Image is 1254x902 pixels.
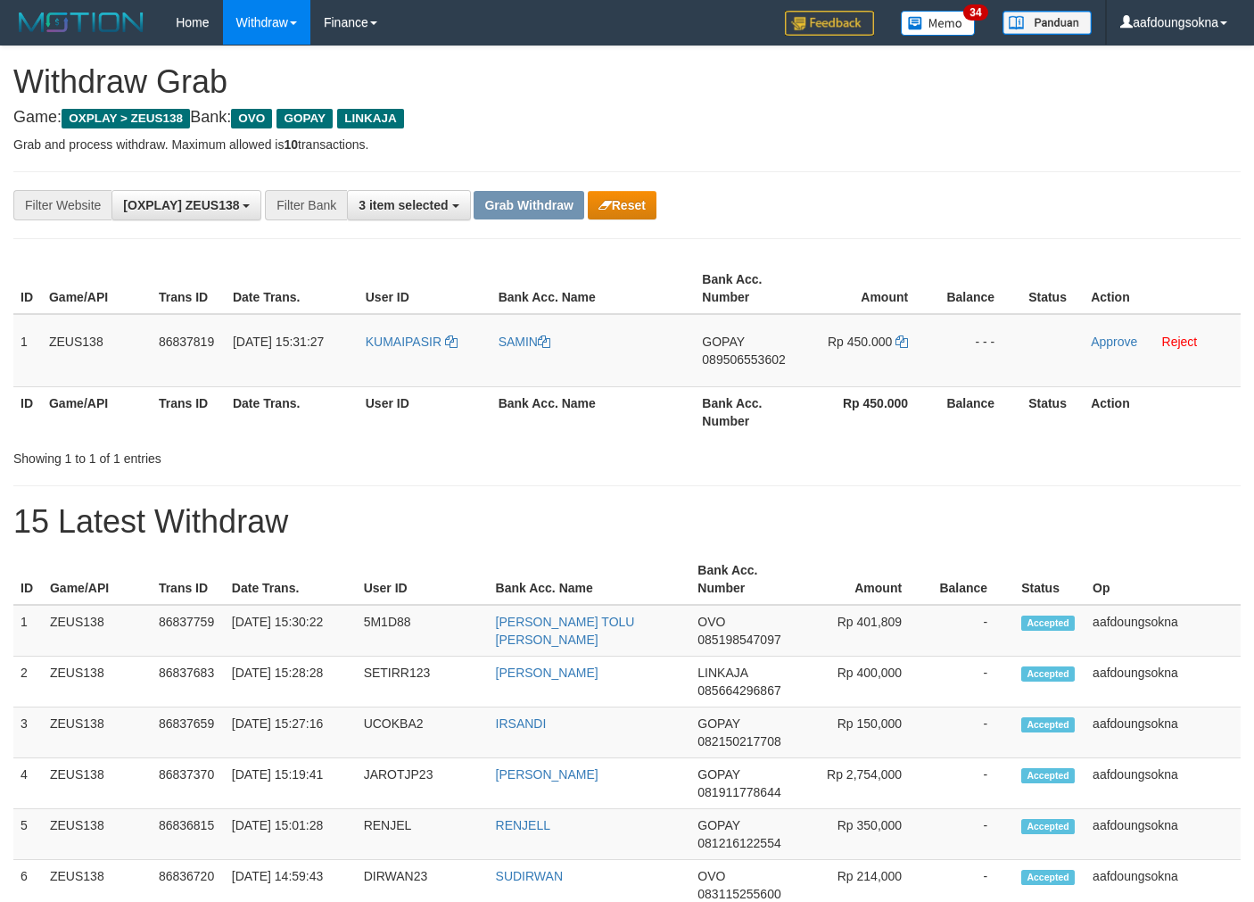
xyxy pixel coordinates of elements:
[43,758,152,809] td: ZEUS138
[474,191,583,219] button: Grab Withdraw
[496,818,550,832] a: RENJELL
[1021,819,1075,834] span: Accepted
[1021,666,1075,682] span: Accepted
[1085,554,1241,605] th: Op
[928,758,1014,809] td: -
[690,554,799,605] th: Bank Acc. Number
[225,708,357,758] td: [DATE] 15:27:16
[799,758,928,809] td: Rp 2,754,000
[935,263,1021,314] th: Balance
[111,190,261,220] button: [OXPLAY] ZEUS138
[13,9,149,36] img: MOTION_logo.png
[226,263,359,314] th: Date Trans.
[697,716,739,731] span: GOPAY
[62,109,190,128] span: OXPLAY > ZEUS138
[231,109,272,128] span: OVO
[42,386,152,437] th: Game/API
[42,263,152,314] th: Game/API
[337,109,404,128] span: LINKAJA
[901,11,976,36] img: Button%20Memo.svg
[265,190,347,220] div: Filter Bank
[357,554,489,605] th: User ID
[928,809,1014,860] td: -
[799,657,928,708] td: Rp 400,000
[13,708,43,758] td: 3
[1002,11,1092,35] img: panduan.png
[43,605,152,657] td: ZEUS138
[357,708,489,758] td: UCOKBA2
[347,190,470,220] button: 3 item selected
[1091,335,1137,349] a: Approve
[1085,758,1241,809] td: aafdoungsokna
[785,11,874,36] img: Feedback.jpg
[152,263,226,314] th: Trans ID
[13,504,1241,540] h1: 15 Latest Withdraw
[1021,616,1075,631] span: Accepted
[13,190,111,220] div: Filter Website
[233,335,324,349] span: [DATE] 15:31:27
[1021,263,1084,314] th: Status
[697,785,780,799] span: Copy 081911778644 to clipboard
[43,554,152,605] th: Game/API
[43,809,152,860] td: ZEUS138
[357,809,489,860] td: RENJEL
[799,809,928,860] td: Rp 350,000
[1085,605,1241,657] td: aafdoungsokna
[359,386,491,437] th: User ID
[928,657,1014,708] td: -
[804,386,935,437] th: Rp 450.000
[491,263,696,314] th: Bank Acc. Name
[895,335,908,349] a: Copy 450000 to clipboard
[804,263,935,314] th: Amount
[1084,386,1241,437] th: Action
[225,809,357,860] td: [DATE] 15:01:28
[13,314,42,387] td: 1
[357,758,489,809] td: JAROTJP23
[152,605,225,657] td: 86837759
[935,314,1021,387] td: - - -
[799,708,928,758] td: Rp 150,000
[43,657,152,708] td: ZEUS138
[357,657,489,708] td: SETIRR123
[13,386,42,437] th: ID
[152,758,225,809] td: 86837370
[276,109,333,128] span: GOPAY
[284,137,298,152] strong: 10
[357,605,489,657] td: 5M1D88
[695,263,804,314] th: Bank Acc. Number
[366,335,458,349] a: KUMAIPASIR
[1021,717,1075,732] span: Accepted
[702,352,785,367] span: Copy 089506553602 to clipboard
[1084,263,1241,314] th: Action
[828,335,892,349] span: Rp 450.000
[1021,768,1075,783] span: Accepted
[499,335,550,349] a: SAMIN
[697,767,739,782] span: GOPAY
[13,657,43,708] td: 2
[123,198,239,212] span: [OXPLAY] ZEUS138
[43,708,152,758] td: ZEUS138
[697,734,780,749] span: Copy 082150217708 to clipboard
[152,386,226,437] th: Trans ID
[489,554,691,605] th: Bank Acc. Name
[963,4,987,21] span: 34
[1014,554,1085,605] th: Status
[799,605,928,657] td: Rp 401,809
[496,716,547,731] a: IRSANDI
[152,809,225,860] td: 86836815
[697,615,725,629] span: OVO
[13,605,43,657] td: 1
[225,554,357,605] th: Date Trans.
[697,633,780,647] span: Copy 085198547097 to clipboard
[702,335,744,349] span: GOPAY
[225,758,357,809] td: [DATE] 15:19:41
[225,605,357,657] td: [DATE] 15:30:22
[697,887,780,901] span: Copy 083115255600 to clipboard
[1162,335,1198,349] a: Reject
[928,554,1014,605] th: Balance
[695,386,804,437] th: Bank Acc. Number
[1021,870,1075,885] span: Accepted
[159,335,214,349] span: 86837819
[1085,809,1241,860] td: aafdoungsokna
[697,666,747,680] span: LINKAJA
